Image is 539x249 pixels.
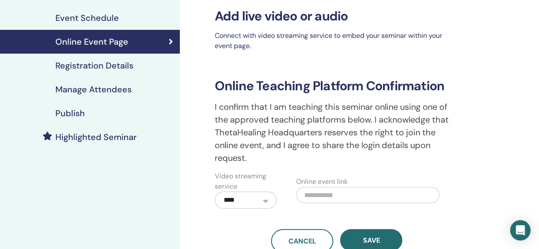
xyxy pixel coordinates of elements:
label: Video streaming service [215,171,277,192]
span: Cancel [288,237,316,246]
p: Connect with video streaming service to embed your seminar within your event page. [210,31,464,51]
h4: Event Schedule [55,13,119,23]
label: Online event link [296,177,348,187]
h4: Manage Attendees [55,84,132,94]
h4: Highlighted Seminar [55,132,137,142]
div: Open Intercom Messenger [510,220,530,240]
h3: Online Teaching Platform Confirmation [210,78,464,94]
h4: Online Event Page [55,37,128,47]
h3: Add live video or audio [210,9,464,24]
h4: Registration Details [55,60,133,71]
span: Save [363,236,380,245]
h4: Publish [55,108,85,118]
p: I confirm that I am teaching this seminar online using one of the approved teaching platforms bel... [210,100,464,164]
